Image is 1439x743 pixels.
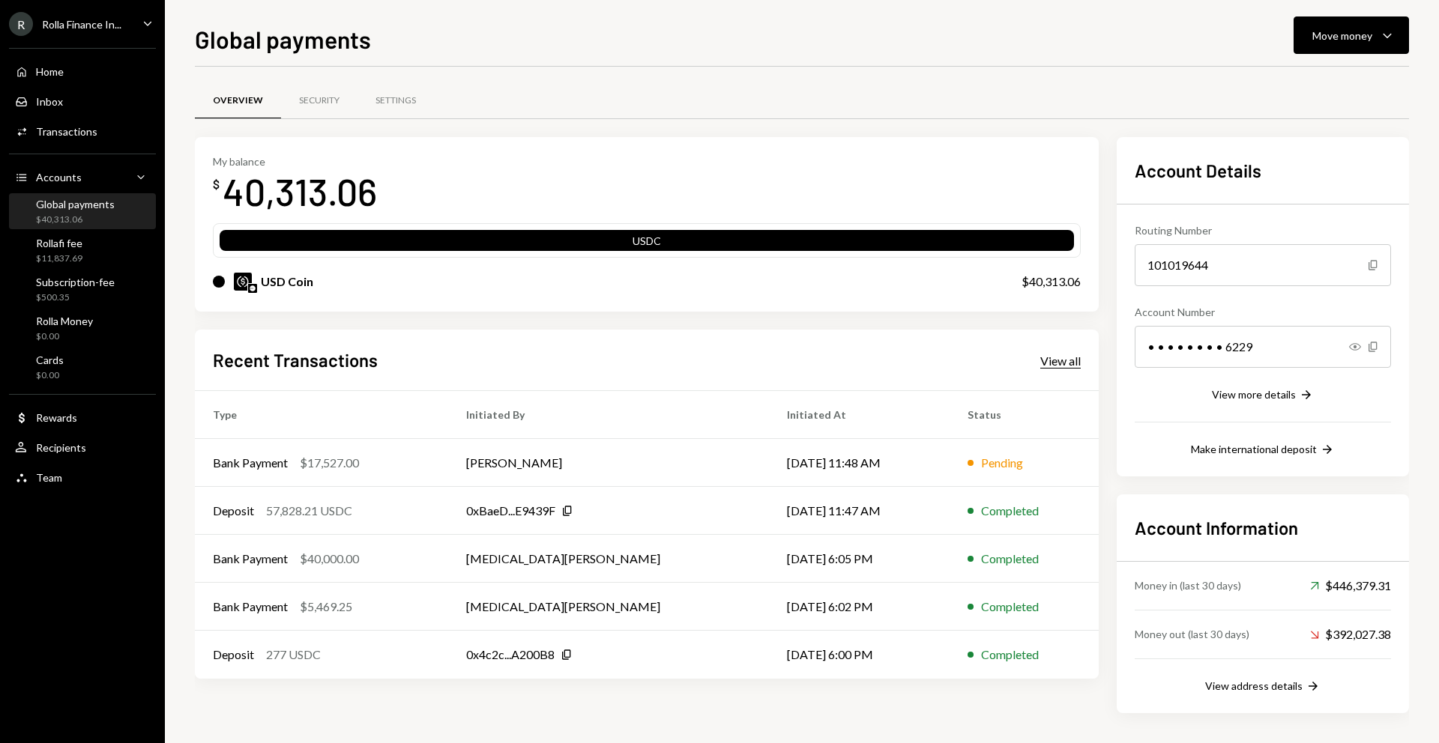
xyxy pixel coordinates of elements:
div: R [9,12,33,36]
div: Routing Number [1135,222,1391,238]
div: $500.35 [36,291,115,304]
td: [DATE] 11:47 AM [769,487,950,535]
div: Money in (last 30 days) [1135,577,1241,593]
div: $ [213,177,220,192]
div: Completed [981,646,1039,664]
td: [MEDICAL_DATA][PERSON_NAME] [448,535,769,583]
div: Deposit [213,646,254,664]
div: Settings [375,94,416,107]
div: Deposit [213,502,254,520]
div: Bank Payment [213,598,288,616]
a: Rolla Money$0.00 [9,310,156,346]
div: Bank Payment [213,454,288,472]
div: Overview [213,94,263,107]
div: USD Coin [261,273,313,291]
img: base-mainnet [248,284,257,293]
div: • • • • • • • • 6229 [1135,326,1391,368]
a: Cards$0.00 [9,349,156,385]
a: Transactions [9,118,156,145]
div: Move money [1312,28,1372,43]
div: Team [36,471,62,484]
div: 101019644 [1135,244,1391,286]
div: $392,027.38 [1310,625,1391,643]
td: [DATE] 6:05 PM [769,535,950,583]
div: Bank Payment [213,550,288,568]
div: Make international deposit [1191,443,1317,455]
div: 0x4c2c...A200B8 [466,646,555,664]
div: View address details [1205,679,1303,692]
div: Accounts [36,171,82,184]
button: Move money [1294,16,1409,54]
td: [DATE] 6:02 PM [769,583,950,631]
div: Money out (last 30 days) [1135,626,1249,642]
div: 0xBaeD...E9439F [466,502,555,520]
h2: Recent Transactions [213,348,378,372]
div: Recipients [36,441,86,454]
div: $0.00 [36,369,64,382]
h2: Account Information [1135,515,1391,540]
div: View more details [1212,388,1296,401]
div: Rolla Money [36,315,93,327]
a: Team [9,464,156,491]
th: Initiated By [448,391,769,439]
div: Pending [981,454,1023,472]
div: $40,313.06 [36,213,115,226]
a: Subscription-fee$500.35 [9,271,156,307]
div: $11,837.69 [36,252,82,265]
div: View all [1040,354,1081,369]
div: Home [36,65,64,78]
div: 57,828.21 USDC [266,502,352,520]
div: Completed [981,550,1039,568]
div: $40,000.00 [300,550,359,568]
div: Rollafi fee [36,237,82,249]
td: [DATE] 6:00 PM [769,631,950,679]
a: Inbox [9,88,156,115]
h1: Global payments [195,24,371,54]
div: 277 USDC [266,646,321,664]
div: $17,527.00 [300,454,359,472]
a: Overview [195,82,281,120]
a: Rollafi fee$11,837.69 [9,232,156,268]
div: Global payments [36,198,115,210]
a: Accounts [9,163,156,190]
a: Rewards [9,404,156,431]
div: Security [299,94,340,107]
td: [DATE] 11:48 AM [769,439,950,487]
div: $446,379.31 [1310,577,1391,595]
a: View all [1040,352,1081,369]
button: Make international deposit [1191,442,1335,458]
img: USDC [234,273,252,291]
td: [MEDICAL_DATA][PERSON_NAME] [448,583,769,631]
th: Initiated At [769,391,950,439]
div: Cards [36,354,64,366]
button: View more details [1212,387,1314,404]
a: Settings [358,82,434,120]
div: 40,313.06 [223,168,377,215]
div: USDC [220,233,1074,254]
div: Account Number [1135,304,1391,320]
div: $40,313.06 [1022,273,1081,291]
div: $0.00 [36,330,93,343]
h2: Account Details [1135,158,1391,183]
th: Type [195,391,448,439]
td: [PERSON_NAME] [448,439,769,487]
div: Subscription-fee [36,276,115,288]
a: Recipients [9,434,156,461]
div: Inbox [36,95,63,108]
a: Security [281,82,358,120]
button: View address details [1205,679,1321,695]
div: Transactions [36,125,97,138]
div: Rolla Finance In... [42,18,121,31]
div: $5,469.25 [300,598,352,616]
div: My balance [213,155,377,168]
a: Home [9,58,156,85]
div: Completed [981,502,1039,520]
div: Rewards [36,411,77,424]
div: Completed [981,598,1039,616]
th: Status [950,391,1099,439]
a: Global payments$40,313.06 [9,193,156,229]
